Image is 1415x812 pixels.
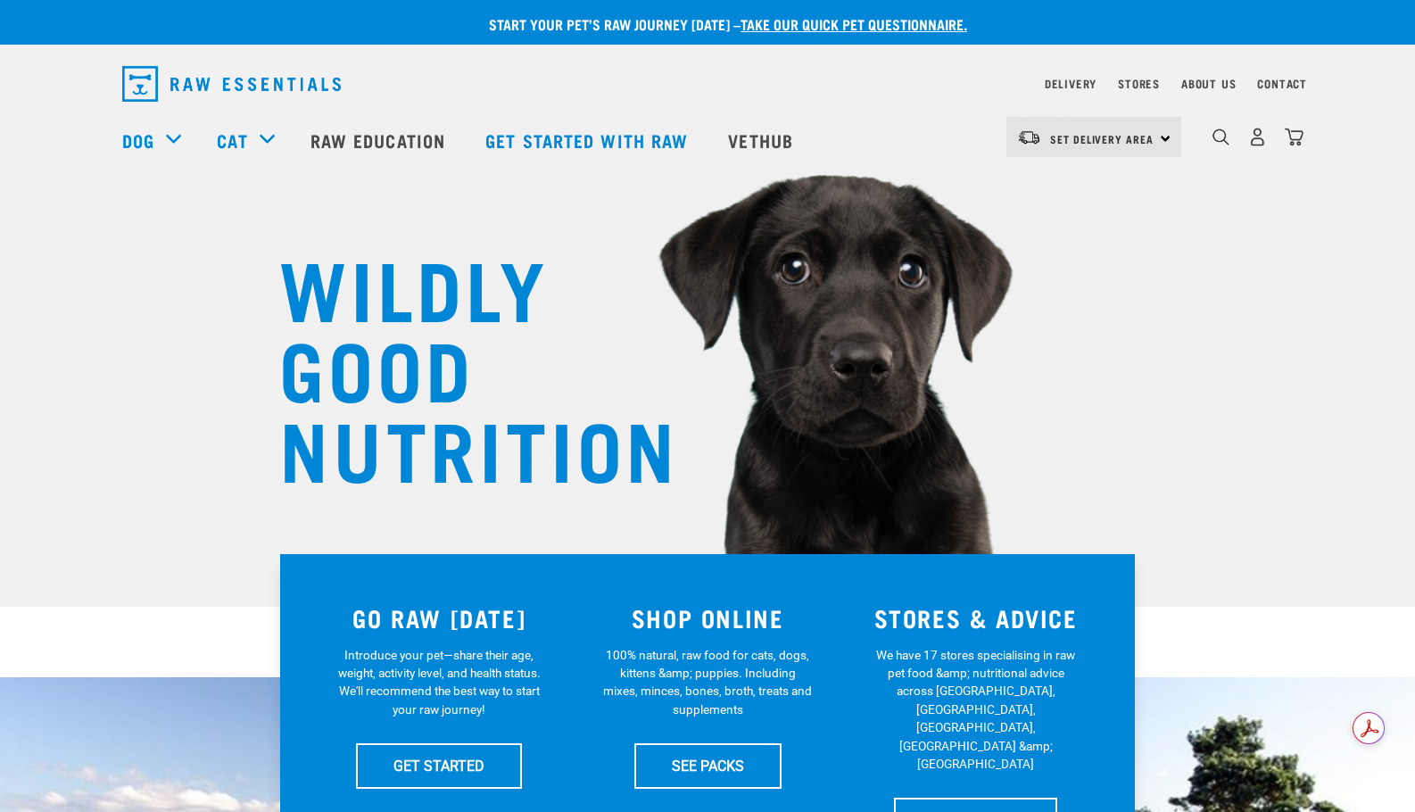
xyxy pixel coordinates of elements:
[1257,80,1307,87] a: Contact
[1017,129,1041,145] img: van-moving.png
[710,104,815,176] a: Vethub
[1212,128,1229,145] img: home-icon-1@2x.png
[871,646,1080,774] p: We have 17 stores specialising in raw pet food &amp; nutritional advice across [GEOGRAPHIC_DATA],...
[1045,80,1096,87] a: Delivery
[1118,80,1160,87] a: Stores
[1050,136,1154,142] span: Set Delivery Area
[316,604,563,632] h3: GO RAW [DATE]
[852,604,1099,632] h3: STORES & ADVICE
[279,245,636,486] h1: WILDLY GOOD NUTRITION
[122,127,154,153] a: Dog
[741,20,967,28] a: take our quick pet questionnaire.
[1181,80,1236,87] a: About Us
[468,104,710,176] a: Get started with Raw
[108,59,1307,109] nav: dropdown navigation
[584,604,832,632] h3: SHOP ONLINE
[217,127,247,153] a: Cat
[335,646,544,719] p: Introduce your pet—share their age, weight, activity level, and health status. We'll recommend th...
[122,66,341,102] img: Raw Essentials Logo
[603,646,813,719] p: 100% natural, raw food for cats, dogs, kittens &amp; puppies. Including mixes, minces, bones, bro...
[293,104,468,176] a: Raw Education
[1248,128,1267,146] img: user.png
[634,743,782,788] a: SEE PACKS
[356,743,522,788] a: GET STARTED
[1285,128,1303,146] img: home-icon@2x.png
